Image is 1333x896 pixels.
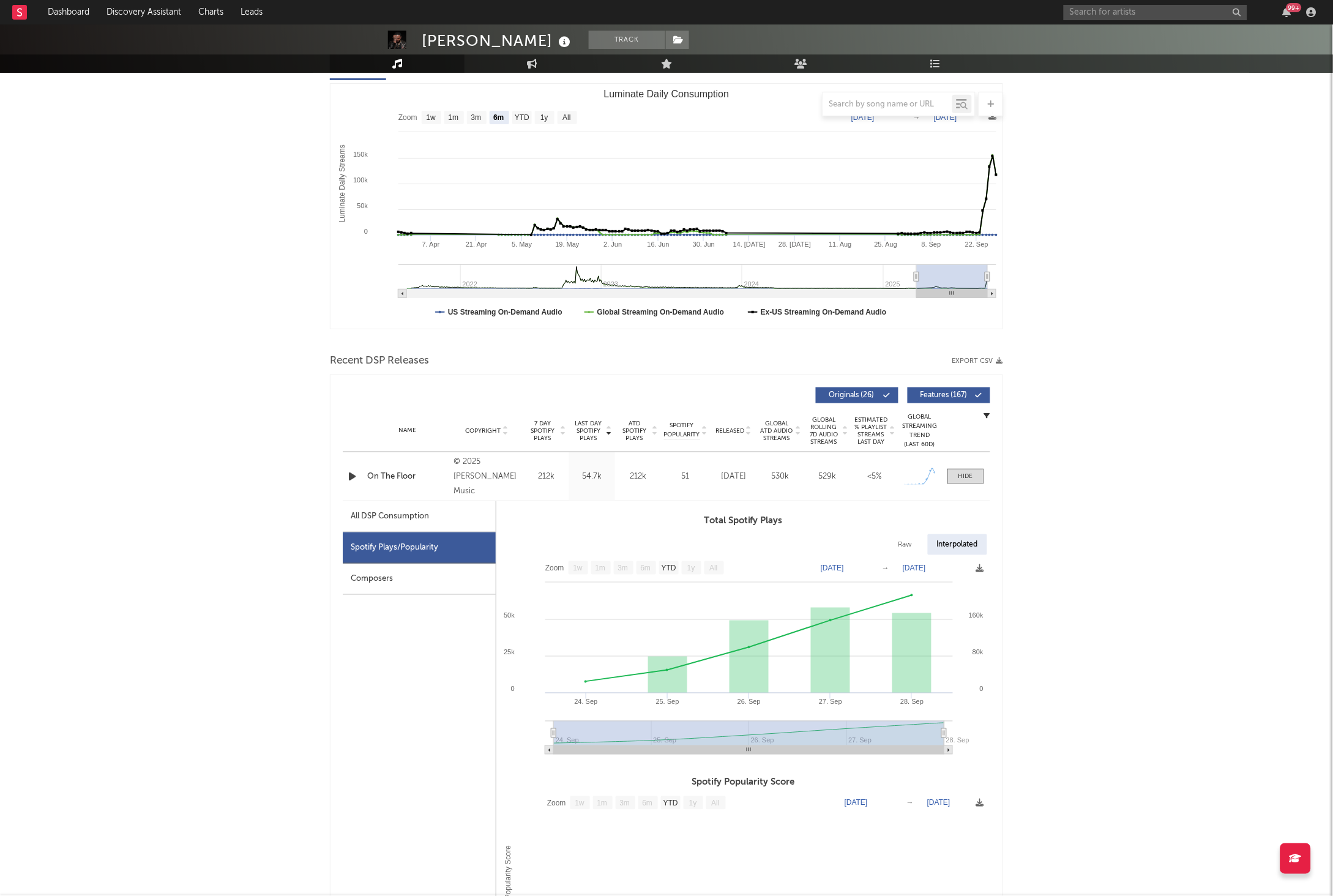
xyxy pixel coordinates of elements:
[343,501,496,532] div: All DSP Consumption
[656,698,679,706] text: 25. Sep
[466,241,487,248] text: 21. Apr
[854,416,888,446] span: Estimated % Playlist Streams Last Day
[1064,5,1247,20] input: Search for artists
[823,100,952,110] input: Search by song name or URL
[511,685,515,693] text: 0
[965,241,988,248] text: 22. Sep
[597,308,725,316] text: Global Streaming On-Demand Audio
[889,534,922,555] div: Raw
[547,799,566,808] text: Zoom
[851,113,875,122] text: [DATE]
[829,241,851,248] text: 11. Aug
[449,114,459,122] text: 1m
[545,564,564,573] text: Zoom
[664,421,700,439] span: Spotify Popularity
[662,564,676,573] text: YTD
[589,31,665,49] button: Track
[980,685,984,693] text: 0
[689,799,697,808] text: 1y
[540,114,548,122] text: 1y
[664,471,707,483] div: 51
[946,737,969,744] text: 28. Sep
[448,308,562,316] text: US Streaming On-Demand Audio
[422,241,440,248] text: 7. Apr
[504,649,515,656] text: 25k
[821,564,844,572] text: [DATE]
[922,241,941,248] text: 8. Sep
[597,799,608,808] text: 1m
[471,114,482,122] text: 3m
[343,532,496,564] div: Spotify Plays/Popularity
[709,564,717,573] text: All
[367,471,447,483] a: On The Floor
[562,114,570,122] text: All
[573,564,583,573] text: 1w
[504,612,515,619] text: 50k
[819,698,842,706] text: 27. Sep
[351,509,429,524] div: All DSP Consumption
[618,420,651,442] span: ATD Spotify Plays
[465,427,501,435] span: Copyright
[687,564,695,573] text: 1y
[715,427,744,435] span: Released
[575,698,598,706] text: 24. Sep
[367,426,447,435] div: Name
[556,241,580,248] text: 19. May
[875,241,897,248] text: 25. Aug
[902,413,938,449] div: Global Streaming Trend (Last 60D)
[357,202,368,209] text: 50k
[618,471,658,483] div: 212k
[620,799,630,808] text: 3m
[648,241,670,248] text: 16. Jun
[330,354,429,368] span: Recent DSP Releases
[733,241,766,248] text: 14. [DATE]
[572,471,612,483] div: 54.7k
[760,420,794,442] span: Global ATD Audio Streams
[330,84,1003,329] svg: Luminate Daily Consumption
[693,241,715,248] text: 30. Jun
[711,799,719,808] text: All
[422,31,573,51] div: [PERSON_NAME]
[364,228,368,235] text: 0
[526,471,566,483] div: 212k
[427,114,436,122] text: 1w
[854,471,895,483] div: <5%
[908,387,990,403] button: Features(167)
[1286,3,1302,12] div: 99 +
[353,176,368,184] text: 100k
[779,241,811,248] text: 28. [DATE]
[343,564,496,595] div: Composers
[760,471,801,483] div: 530k
[663,799,678,808] text: YTD
[952,357,1003,365] button: Export CSV
[618,564,629,573] text: 3m
[900,698,924,706] text: 28. Sep
[934,113,957,122] text: [DATE]
[807,416,841,446] span: Global Rolling 7D Audio Streams
[496,513,990,528] h3: Total Spotify Plays
[927,799,950,807] text: [DATE]
[913,113,920,122] text: →
[761,308,887,316] text: Ex-US Streaming On-Demand Audio
[643,799,653,808] text: 6m
[1283,7,1291,17] button: 99+
[454,455,520,499] div: © 2025 [PERSON_NAME] Music
[973,649,984,656] text: 80k
[526,420,559,442] span: 7 Day Spotify Plays
[824,392,880,399] span: Originals ( 26 )
[353,151,368,158] text: 150k
[882,564,889,572] text: →
[596,564,606,573] text: 1m
[916,392,972,399] span: Features ( 167 )
[816,387,898,403] button: Originals(26)
[575,799,585,808] text: 1w
[928,534,987,555] div: Interpolated
[641,564,651,573] text: 6m
[603,241,622,248] text: 2. Jun
[496,775,990,790] h3: Spotify Popularity Score
[512,241,532,248] text: 5. May
[807,471,848,483] div: 529k
[969,612,984,619] text: 160k
[906,799,914,807] text: →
